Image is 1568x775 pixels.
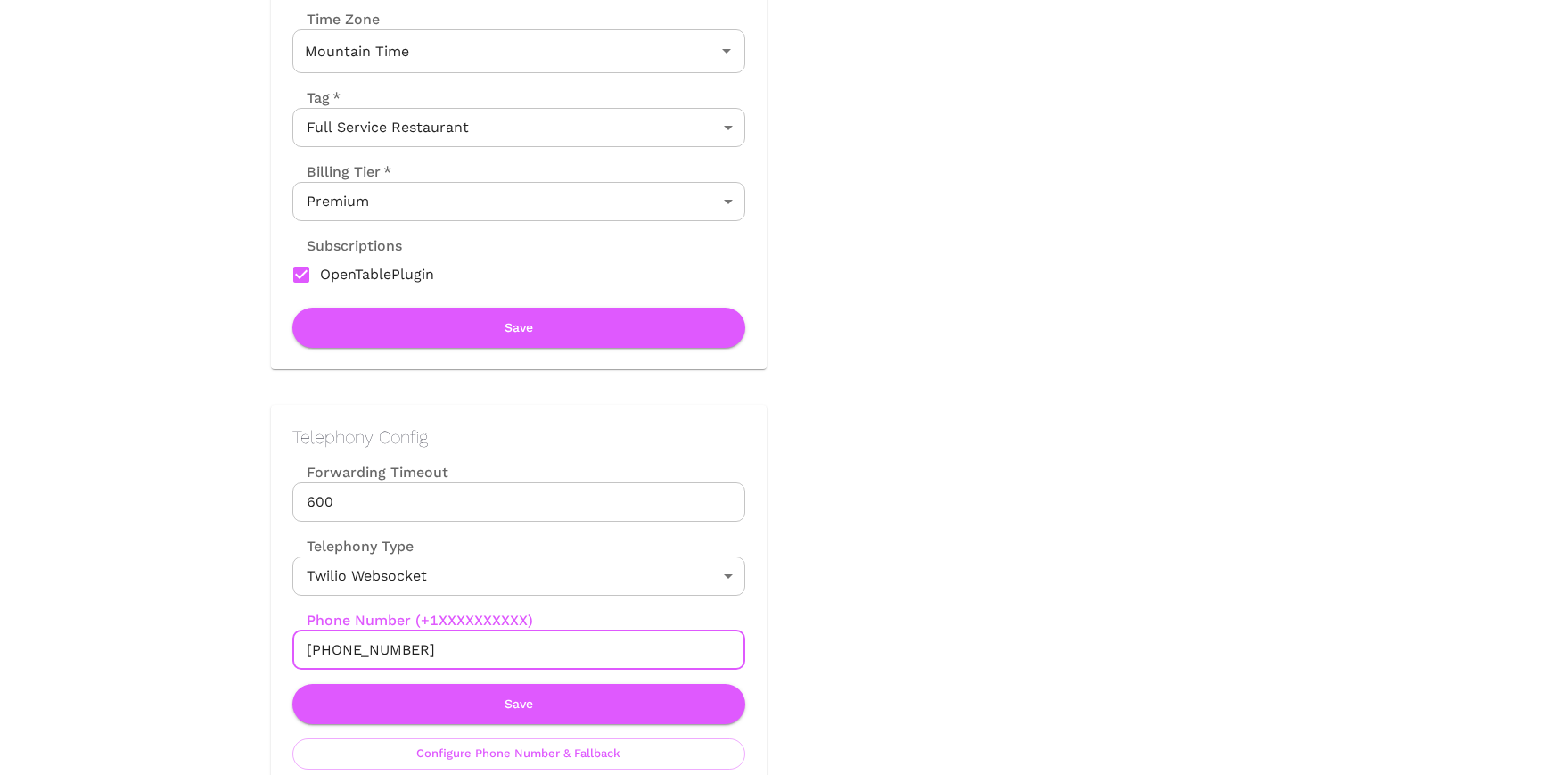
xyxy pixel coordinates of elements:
label: Forwarding Timeout [292,462,745,482]
label: Billing Tier [292,161,391,182]
button: Configure Phone Number & Fallback [292,738,745,770]
label: Tag [292,87,341,108]
div: Twilio Websocket [292,557,745,596]
button: Save [292,684,745,724]
div: Premium [292,182,745,221]
button: Save [292,308,745,348]
div: Full Service Restaurant [292,108,745,147]
label: Phone Number (+1XXXXXXXXXX) [292,610,745,631]
label: Telephony Type [292,536,414,557]
span: OpenTablePlugin [320,264,434,285]
label: Subscriptions [292,235,402,256]
label: Time Zone [292,9,745,29]
button: Open [714,38,739,63]
h2: Telephony Config [292,426,745,448]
